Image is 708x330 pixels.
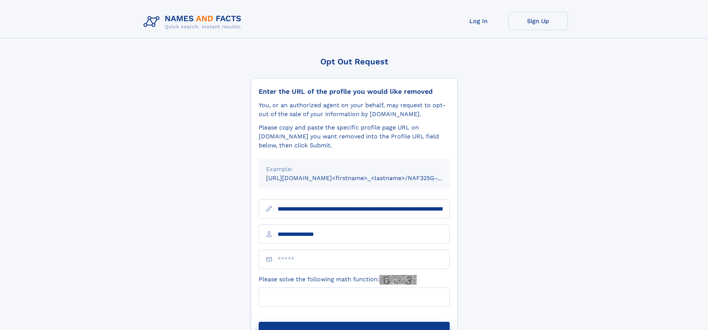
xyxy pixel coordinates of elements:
div: Opt Out Request [251,57,458,66]
img: Logo Names and Facts [140,12,248,32]
label: Please solve the following math function: [259,275,417,285]
a: Sign Up [508,12,568,30]
div: Enter the URL of the profile you would like removed [259,87,450,96]
div: Example: [266,165,442,174]
a: Log In [449,12,508,30]
div: You, or an authorized agent on your behalf, may request to opt-out of the sale of your informatio... [259,101,450,119]
div: Please copy and paste the specific profile page URL on [DOMAIN_NAME] you want removed into the Pr... [259,123,450,150]
small: [URL][DOMAIN_NAME]<firstname>_<lastname>/NAF325G-xxxxxxxx [266,174,464,182]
